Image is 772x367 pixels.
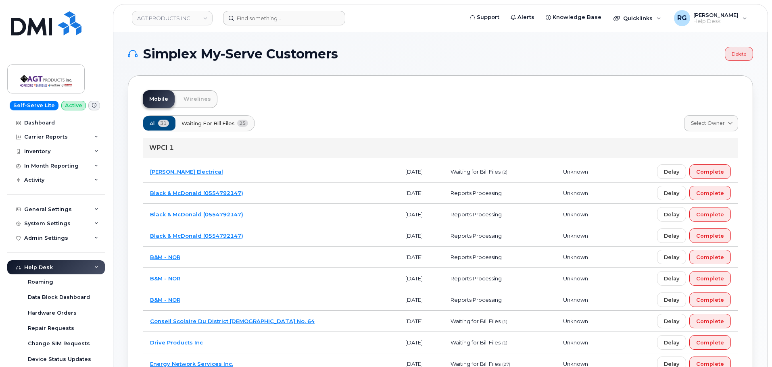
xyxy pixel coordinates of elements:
[398,289,444,311] td: [DATE]
[563,232,588,239] span: Unknown
[451,254,502,260] span: Reports Processing
[657,314,686,328] button: Delay
[696,275,724,282] span: Complete
[657,228,686,243] button: Delay
[657,207,686,222] button: Delay
[696,296,724,304] span: Complete
[451,168,501,175] span: Waiting for Bill Files
[398,225,444,247] td: [DATE]
[696,232,724,240] span: Complete
[398,182,444,204] td: [DATE]
[657,186,686,200] button: Delay
[150,318,315,324] a: Conseil Scolaire Du District [DEMOGRAPHIC_DATA] No. 64
[657,271,686,286] button: Delay
[451,318,501,324] span: Waiting for Bill Files
[237,120,248,127] span: 25
[563,190,588,196] span: Unknown
[150,254,180,260] a: B&M - NOR
[696,253,724,261] span: Complete
[451,339,501,346] span: Waiting for Bill Files
[150,232,243,239] a: Black & McDonald (0554792147)
[689,314,731,328] button: Complete
[150,275,180,282] a: B&M - NOR
[696,189,724,197] span: Complete
[689,228,731,243] button: Complete
[150,339,203,346] a: Drive Products Inc
[691,120,725,127] span: Select Owner
[689,207,731,222] button: Complete
[664,253,679,261] span: Delay
[664,317,679,325] span: Delay
[150,168,223,175] a: [PERSON_NAME] Electrical
[563,297,588,303] span: Unknown
[143,48,338,60] span: Simplex My-Serve Customers
[182,120,235,127] span: Waiting for Bill Files
[563,254,588,260] span: Unknown
[451,275,502,282] span: Reports Processing
[696,211,724,218] span: Complete
[664,296,679,304] span: Delay
[398,204,444,225] td: [DATE]
[451,297,502,303] span: Reports Processing
[398,247,444,268] td: [DATE]
[657,335,686,350] button: Delay
[398,268,444,289] td: [DATE]
[502,340,507,346] span: (1)
[563,318,588,324] span: Unknown
[143,138,738,158] div: WPCI 1
[150,361,233,367] a: Energy Network Services Inc.
[664,189,679,197] span: Delay
[689,292,731,307] button: Complete
[563,168,588,175] span: Unknown
[398,161,444,182] td: [DATE]
[502,362,510,367] span: (27)
[451,190,502,196] span: Reports Processing
[689,335,731,350] button: Complete
[657,292,686,307] button: Delay
[451,361,501,367] span: Waiting for Bill Files
[689,271,731,286] button: Complete
[451,211,502,218] span: Reports Processing
[696,317,724,325] span: Complete
[664,168,679,176] span: Delay
[563,211,588,218] span: Unknown
[664,275,679,282] span: Delay
[684,115,738,131] a: Select Owner
[502,319,507,324] span: (1)
[502,170,507,175] span: (2)
[689,250,731,264] button: Complete
[150,190,243,196] a: Black & McDonald (0554792147)
[398,311,444,332] td: [DATE]
[451,232,502,239] span: Reports Processing
[398,332,444,353] td: [DATE]
[563,361,588,367] span: Unknown
[725,47,753,61] a: Delete
[664,232,679,240] span: Delay
[689,186,731,200] button: Complete
[563,275,588,282] span: Unknown
[657,250,686,264] button: Delay
[664,211,679,218] span: Delay
[143,90,175,108] a: Mobile
[563,339,588,346] span: Unknown
[696,339,724,346] span: Complete
[150,297,180,303] a: B&M - NOR
[657,164,686,179] button: Delay
[177,90,217,108] a: Wirelines
[664,339,679,346] span: Delay
[150,211,243,218] a: Black & McDonald (0554792147)
[689,164,731,179] button: Complete
[696,168,724,176] span: Complete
